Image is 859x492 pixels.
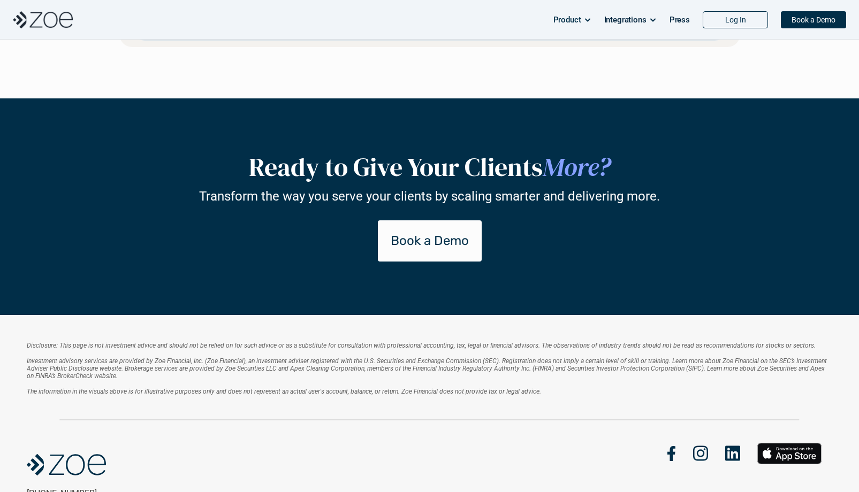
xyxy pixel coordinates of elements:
p: Press [670,12,690,28]
p: Book a Demo [792,16,835,25]
a: Book a Demo [781,11,846,28]
p: Integrations [604,12,647,28]
em: Disclosure: This page is not investment advice and should not be relied on for such advice or as ... [27,342,816,349]
em: Investment advisory services are provided by Zoe Financial, Inc. (Zoe Financial), an investment a... [27,357,828,380]
em: The information in the visuals above is for illustrative purposes only and does not represent an ... [27,388,541,395]
h2: Ready to Give Your Clients [162,152,697,183]
p: Product [553,12,581,28]
p: Log In [725,16,746,25]
p: Transform the way you serve your clients by scaling smarter and delivering more. [199,189,660,204]
p: Book a Demo [391,233,469,249]
a: Log In [703,11,768,28]
a: Book a Demo [378,220,482,262]
span: More? [543,149,611,184]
